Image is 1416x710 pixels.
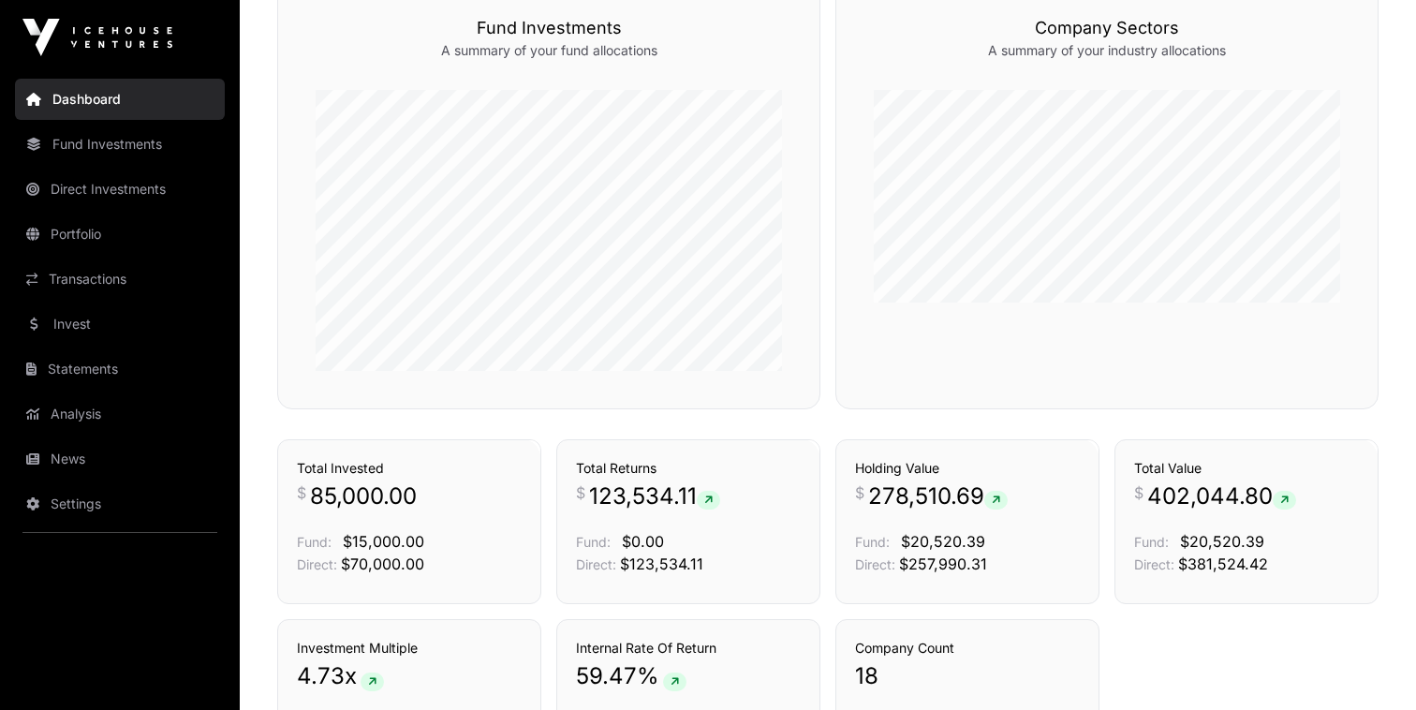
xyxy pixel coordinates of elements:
[345,661,357,691] span: x
[855,639,1080,658] h3: Company Count
[855,459,1080,478] h3: Holding Value
[589,481,720,511] span: 123,534.11
[15,393,225,435] a: Analysis
[874,15,1340,41] h3: Company Sectors
[15,348,225,390] a: Statements
[1134,556,1174,572] span: Direct:
[855,534,890,550] span: Fund:
[855,481,864,504] span: $
[576,534,611,550] span: Fund:
[637,661,659,691] span: %
[576,459,801,478] h3: Total Returns
[22,19,172,56] img: Icehouse Ventures Logo
[297,534,332,550] span: Fund:
[297,459,522,478] h3: Total Invested
[1178,555,1268,573] span: $381,524.42
[15,79,225,120] a: Dashboard
[297,481,306,504] span: $
[297,556,337,572] span: Direct:
[855,661,878,691] span: 18
[576,639,801,658] h3: Internal Rate Of Return
[15,214,225,255] a: Portfolio
[316,41,782,60] p: A summary of your fund allocations
[15,483,225,525] a: Settings
[576,556,616,572] span: Direct:
[901,532,985,551] span: $20,520.39
[899,555,987,573] span: $257,990.31
[1134,459,1359,478] h3: Total Value
[874,41,1340,60] p: A summary of your industry allocations
[15,259,225,300] a: Transactions
[1147,481,1296,511] span: 402,044.80
[15,303,225,345] a: Invest
[1134,534,1169,550] span: Fund:
[341,555,424,573] span: $70,000.00
[15,124,225,165] a: Fund Investments
[855,556,895,572] span: Direct:
[576,661,637,691] span: 59.47
[620,555,703,573] span: $123,534.11
[1322,620,1416,710] iframe: Chat Widget
[1134,481,1143,504] span: $
[868,481,1008,511] span: 278,510.69
[1180,532,1264,551] span: $20,520.39
[343,532,424,551] span: $15,000.00
[316,15,782,41] h3: Fund Investments
[622,532,664,551] span: $0.00
[576,481,585,504] span: $
[297,639,522,658] h3: Investment Multiple
[15,169,225,210] a: Direct Investments
[310,481,417,511] span: 85,000.00
[15,438,225,480] a: News
[297,661,345,691] span: 4.73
